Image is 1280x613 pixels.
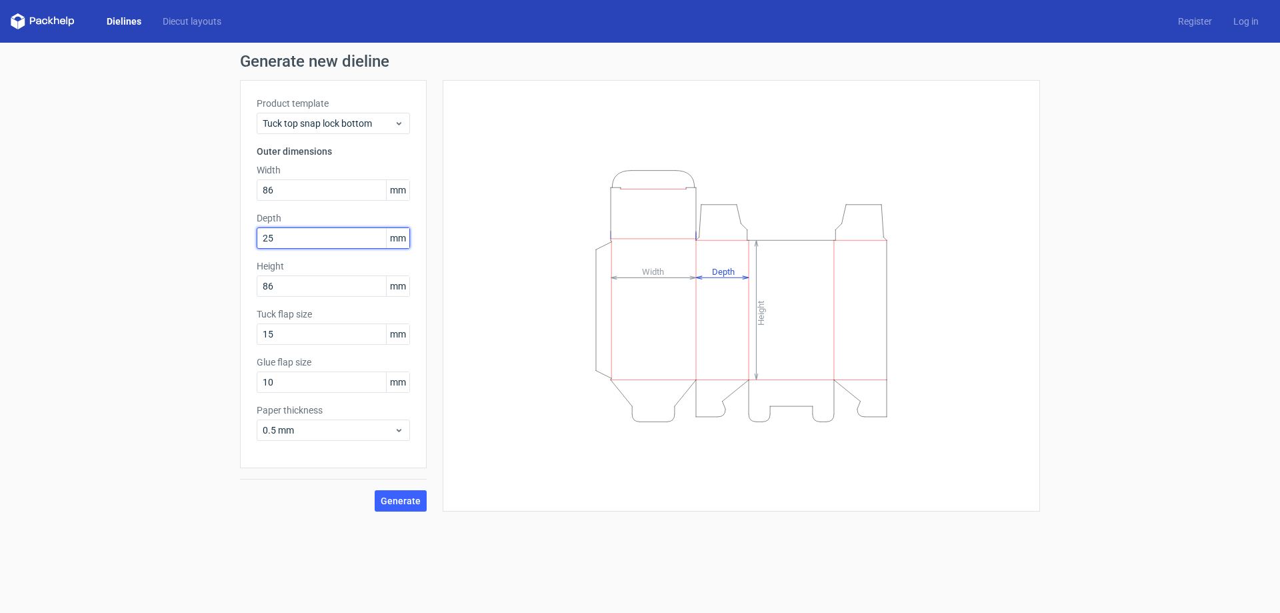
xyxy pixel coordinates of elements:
[386,228,409,248] span: mm
[1167,15,1223,28] a: Register
[1223,15,1269,28] a: Log in
[257,404,410,417] label: Paper thickness
[257,308,410,321] label: Tuck flap size
[257,97,410,110] label: Product template
[257,211,410,225] label: Depth
[96,15,152,28] a: Dielines
[375,490,427,512] button: Generate
[386,372,409,392] span: mm
[386,180,409,200] span: mm
[386,276,409,296] span: mm
[381,496,421,506] span: Generate
[642,266,664,276] tspan: Width
[756,300,766,325] tspan: Height
[257,145,410,158] h3: Outer dimensions
[257,259,410,273] label: Height
[257,356,410,369] label: Glue flap size
[712,266,735,276] tspan: Depth
[386,324,409,344] span: mm
[263,117,394,130] span: Tuck top snap lock bottom
[240,53,1040,69] h1: Generate new dieline
[263,424,394,437] span: 0.5 mm
[257,163,410,177] label: Width
[152,15,232,28] a: Diecut layouts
